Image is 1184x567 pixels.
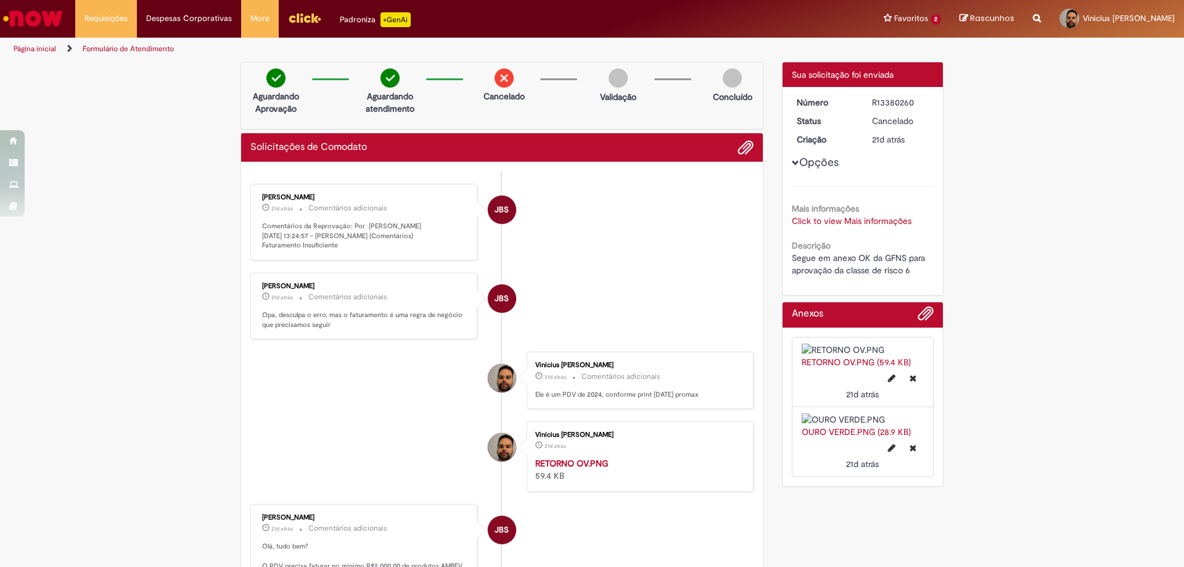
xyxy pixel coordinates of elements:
img: check-circle-green.png [380,68,400,88]
a: Página inicial [14,44,56,54]
small: Comentários adicionais [308,203,387,213]
time: 08/08/2025 13:24:57 [271,205,293,212]
div: [PERSON_NAME] [262,194,467,201]
span: 21d atrás [271,205,293,212]
p: Aguardando Aprovação [246,90,306,115]
span: JBS [495,195,509,225]
span: 21d atrás [846,389,879,400]
span: 21d atrás [872,134,905,145]
span: Sua solicitação foi enviada [792,69,894,80]
time: 08/08/2025 11:38:57 [271,525,293,532]
p: Validação [600,91,636,103]
button: Adicionar anexos [918,305,934,328]
button: Editar nome de arquivo RETORNO OV.PNG [881,368,903,388]
div: Vinicius Willy Lima Santiago [488,433,516,461]
span: Requisições [84,12,128,25]
h2: Anexos [792,308,823,320]
a: Click to view Mais informações [792,215,911,226]
div: [PERSON_NAME] [262,283,467,290]
div: Vinicius Willy Lima Santiago [488,364,516,392]
p: +GenAi [380,12,411,27]
time: 08/08/2025 11:45:34 [545,442,566,450]
div: [PERSON_NAME] [262,514,467,521]
span: 21d atrás [271,525,293,532]
span: JBS [495,284,509,313]
b: Mais informações [792,203,859,214]
div: Cancelado [872,115,929,127]
img: ServiceNow [1,6,65,31]
p: Ele é um PDV de 2024, conforme print [DATE] promax [535,390,741,400]
div: Vinicius [PERSON_NAME] [535,362,741,369]
dt: Status [787,115,863,127]
img: RETORNO OV.PNG [802,344,924,356]
p: Concluído [713,91,752,103]
a: RETORNO OV.PNG [535,458,608,469]
a: Formulário de Atendimento [83,44,174,54]
span: Favoritos [894,12,928,25]
span: 2 [931,14,941,25]
img: check-circle-green.png [266,68,286,88]
span: More [250,12,269,25]
time: 08/08/2025 11:33:21 [872,134,905,145]
span: JBS [495,515,509,545]
img: img-circle-grey.png [609,68,628,88]
h2: Solicitações de Comodato Histórico de tíquete [250,142,367,153]
time: 08/08/2025 11:33:17 [846,458,879,470]
button: Adicionar anexos [738,139,754,155]
span: Vinicius [PERSON_NAME] [1083,13,1175,23]
p: Cancelado [483,90,525,102]
p: Aguardando atendimento [360,90,420,115]
p: Opa, desculpa o erro, mas o faturamento é uma regra de negócio que precisamos seguir [262,310,467,329]
time: 08/08/2025 11:45:34 [846,389,879,400]
dt: Número [787,96,863,109]
small: Comentários adicionais [308,523,387,534]
a: RETORNO OV.PNG (59.4 KB) [802,357,911,368]
div: R13380260 [872,96,929,109]
img: click_logo_yellow_360x200.png [288,9,321,27]
div: Jacqueline Batista Shiota [488,284,516,313]
button: Excluir OURO VERDE.PNG [902,438,924,458]
dt: Criação [787,133,863,146]
img: OURO VERDE.PNG [802,413,924,426]
span: 21d atrás [271,294,293,301]
button: Excluir RETORNO OV.PNG [902,368,924,388]
img: img-circle-grey.png [723,68,742,88]
p: Comentários da Reprovação: Por [PERSON_NAME] [DATE] 13:24:57 - [PERSON_NAME] (Comentários) Fatura... [262,221,467,250]
span: 21d atrás [846,458,879,470]
span: Rascunhos [970,12,1014,24]
div: 59.4 KB [535,457,741,482]
b: Descrição [792,240,831,251]
div: Padroniza [340,12,411,27]
a: Rascunhos [960,13,1014,25]
small: Comentários adicionais [308,292,387,302]
div: Jacqueline Batista Shiota [488,516,516,544]
span: Segue em anexo OK da GFNS para aprovação da classe de risco 6 [792,252,927,276]
div: Vinicius [PERSON_NAME] [535,431,741,439]
button: Editar nome de arquivo OURO VERDE.PNG [881,438,903,458]
ul: Trilhas de página [9,38,780,60]
span: 21d atrás [545,442,566,450]
time: 08/08/2025 11:46:03 [545,373,566,381]
div: 08/08/2025 11:33:21 [872,133,929,146]
span: 21d atrás [545,373,566,381]
img: remove.png [495,68,514,88]
time: 08/08/2025 11:53:18 [271,294,293,301]
div: Jacqueline Batista Shiota [488,196,516,224]
small: Comentários adicionais [582,371,660,382]
span: Despesas Corporativas [146,12,232,25]
a: OURO VERDE.PNG (28.9 KB) [802,426,911,437]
